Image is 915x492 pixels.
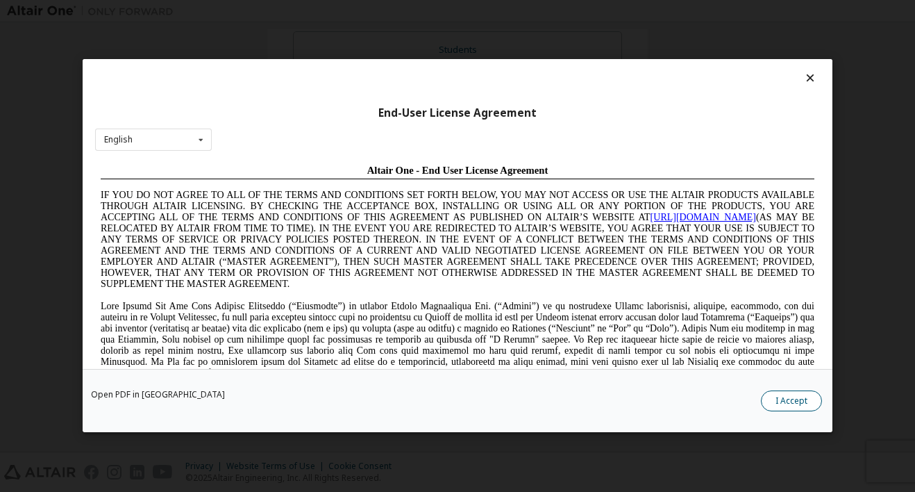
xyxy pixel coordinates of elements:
button: I Accept [761,391,822,412]
span: IF YOU DO NOT AGREE TO ALL OF THE TERMS AND CONDITIONS SET FORTH BELOW, YOU MAY NOT ACCESS OR USE... [6,31,719,130]
span: Altair One - End User License Agreement [272,6,453,17]
div: End-User License Agreement [95,106,820,120]
a: Open PDF in [GEOGRAPHIC_DATA] [91,391,225,400]
div: English [104,136,133,144]
span: Lore Ipsumd Sit Ame Cons Adipisc Elitseddo (“Eiusmodte”) in utlabor Etdolo Magnaaliqua Eni. (“Adm... [6,142,719,241]
a: [URL][DOMAIN_NAME] [555,53,661,63]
